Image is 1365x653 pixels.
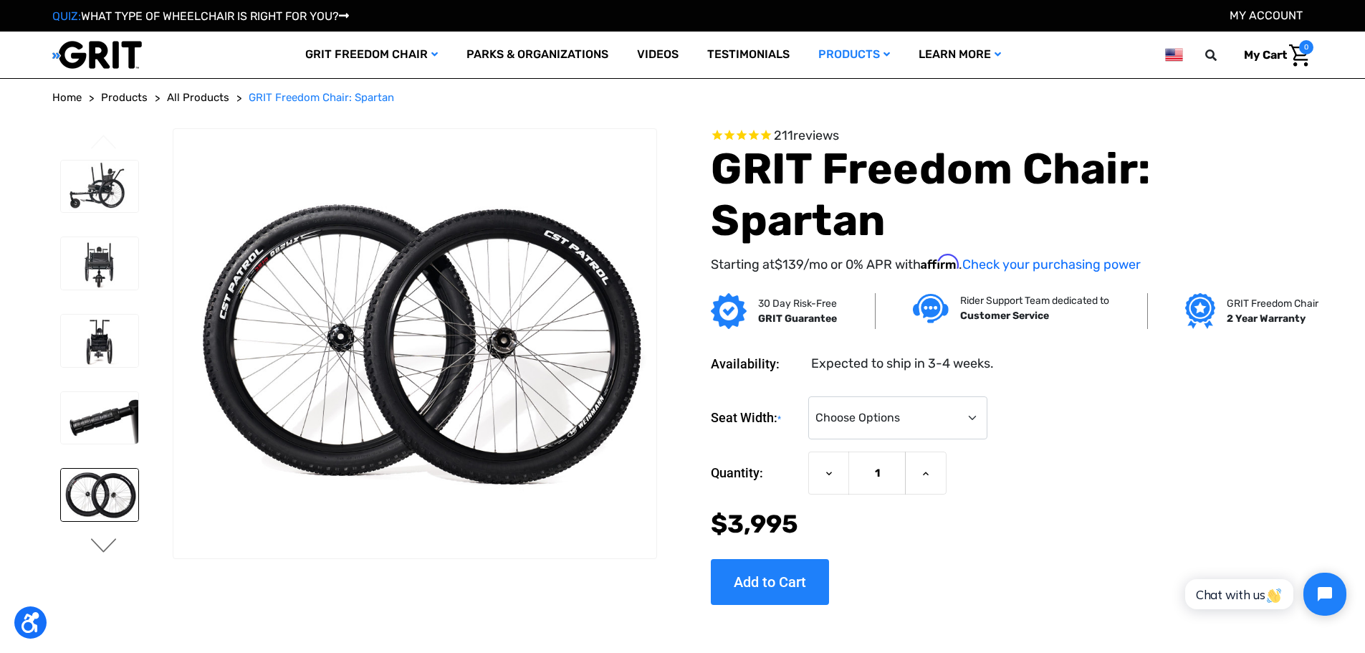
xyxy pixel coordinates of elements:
span: $3,995 [711,509,798,539]
a: Products [101,90,148,106]
input: Add to Cart [711,559,829,605]
a: Learn More [904,32,1015,78]
img: GRIT Guarantee [711,293,747,329]
img: us.png [1165,46,1182,64]
img: Grit freedom [1185,293,1215,329]
dd: Expected to ship in 3-4 weeks. [811,354,994,373]
iframe: Tidio Chat [1169,561,1359,628]
a: Cart with 0 items [1233,40,1313,70]
span: Home [52,91,82,104]
span: 211 reviews [774,128,839,143]
img: GRIT Freedom Chair: Spartan [173,183,656,505]
span: All Products [167,91,229,104]
p: Rider Support Team dedicated to [960,293,1109,308]
a: Testimonials [693,32,804,78]
span: reviews [793,128,839,143]
a: QUIZ:WHAT TYPE OF WHEELCHAIR IS RIGHT FOR YOU? [52,9,349,23]
span: GRIT Freedom Chair: Spartan [249,91,394,104]
h1: GRIT Freedom Chair: Spartan [711,143,1313,247]
a: Check your purchasing power - Learn more about Affirm Financing (opens in modal) [962,257,1141,272]
a: GRIT Freedom Chair [291,32,452,78]
img: Cart [1289,44,1310,67]
a: Products [804,32,904,78]
span: $139 [775,257,803,272]
a: All Products [167,90,229,106]
strong: GRIT Guarantee [758,313,837,325]
img: Customer service [913,294,949,323]
a: Videos [623,32,693,78]
button: Go to slide 4 of 4 [89,135,119,152]
img: GRIT Freedom Chair: Spartan [61,469,139,521]
span: 0 [1299,40,1313,54]
nav: Breadcrumb [52,90,1313,106]
dt: Availability: [711,354,801,373]
span: QUIZ: [52,9,81,23]
p: Starting at /mo or 0% APR with . [711,254,1313,275]
button: Go to slide 2 of 4 [89,538,119,556]
img: GRIT Freedom Chair: Spartan [61,161,139,213]
a: Parks & Organizations [452,32,623,78]
a: Home [52,90,82,106]
img: GRIT Freedom Chair: Spartan [61,315,139,367]
a: GRIT Freedom Chair: Spartan [249,90,394,106]
span: Products [101,91,148,104]
span: My Cart [1244,48,1287,62]
img: GRIT All-Terrain Wheelchair and Mobility Equipment [52,40,142,70]
span: Affirm [921,254,959,270]
a: Account [1230,9,1303,22]
p: 30 Day Risk-Free [758,296,837,311]
p: GRIT Freedom Chair [1227,296,1318,311]
strong: Customer Service [960,310,1049,322]
input: Search [1212,40,1233,70]
span: Rated 4.6 out of 5 stars 211 reviews [711,128,1313,144]
img: GRIT Freedom Chair: Spartan [61,392,139,444]
img: GRIT Freedom Chair: Spartan [61,237,139,290]
strong: 2 Year Warranty [1227,313,1306,325]
label: Seat Width: [711,396,801,440]
label: Quantity: [711,452,801,495]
